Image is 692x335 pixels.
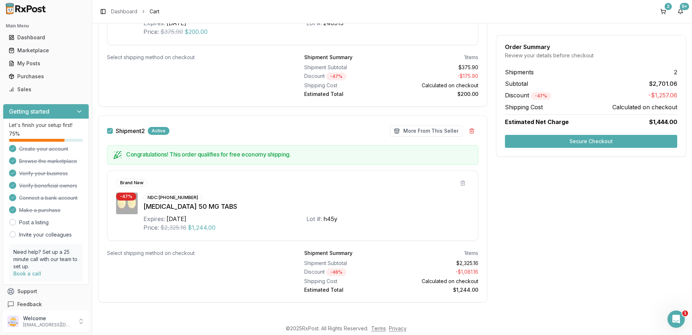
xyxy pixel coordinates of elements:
[505,135,677,148] button: Secure Checkout
[19,231,72,238] a: Invite your colleagues
[505,103,543,111] span: Shipping Cost
[682,310,688,316] span: 1
[9,47,83,54] div: Marketplace
[304,250,352,257] div: Shipment Summary
[9,34,83,41] div: Dashboard
[143,202,469,212] div: [MEDICAL_DATA] 50 MG TABS
[6,23,86,29] h2: Main Menu
[116,193,138,214] img: Tivicay 50 MG TABS
[143,27,159,36] div: Price:
[13,248,79,270] p: Need help? Set up a 25 minute call with our team to set up.
[394,72,479,80] div: - $175.90
[505,68,534,76] span: Shipments
[304,260,389,267] div: Shipment Subtotal
[6,83,86,96] a: Sales
[394,64,479,71] div: $375.90
[160,27,183,36] span: $375.90
[116,128,145,134] label: Shipment 2
[326,268,346,276] div: - 46 %
[304,82,389,89] div: Shipping Cost
[9,60,83,67] div: My Posts
[371,325,386,331] a: Terms
[150,8,159,15] span: Cart
[3,3,49,14] img: RxPost Logo
[19,207,61,214] span: Make a purchase
[148,127,169,135] div: Active
[505,44,677,50] div: Order Summary
[464,250,478,257] div: 1 items
[3,84,89,95] button: Sales
[3,285,89,298] button: Support
[304,278,389,285] div: Shipping Cost
[680,3,689,10] div: 9+
[3,71,89,82] button: Purchases
[3,32,89,43] button: Dashboard
[665,3,672,10] div: 2
[323,215,337,223] div: h45y
[9,73,83,80] div: Purchases
[107,250,281,257] div: Select shipping method on checkout
[116,179,147,187] div: Brand New
[306,215,322,223] div: Lot #:
[13,270,41,277] a: Book a call
[326,72,346,80] div: - 47 %
[9,130,20,137] span: 75 %
[389,325,407,331] a: Privacy
[9,122,83,129] p: Let's finish your setup first!
[143,215,165,223] div: Expires:
[505,92,551,99] span: Discount
[3,45,89,56] button: Marketplace
[19,158,77,165] span: Browse the marketplace
[394,268,479,276] div: - $1,081.16
[7,316,19,327] img: User avatar
[648,91,677,100] span: -$1,257.06
[6,70,86,83] a: Purchases
[675,6,686,17] button: 9+
[6,57,86,70] a: My Posts
[464,54,478,61] div: 1 items
[126,151,472,157] h5: Congratulations! This order qualifies for free economy shipping.
[667,310,685,328] iframe: Intercom live chat
[9,107,49,116] h3: Getting started
[23,322,73,328] p: [EMAIL_ADDRESS][DOMAIN_NAME]
[167,215,186,223] div: [DATE]
[505,79,528,88] span: Subtotal
[3,58,89,69] button: My Posts
[143,223,159,232] div: Price:
[17,301,42,308] span: Feedback
[394,278,479,285] div: Calculated on checkout
[111,8,159,15] nav: breadcrumb
[9,86,83,93] div: Sales
[19,170,68,177] span: Verify your business
[185,27,208,36] span: $200.00
[390,125,462,137] button: More From This Seller
[649,79,677,88] span: $2,701.06
[394,82,479,89] div: Calculated on checkout
[19,194,77,202] span: Connect a bank account
[304,286,389,294] div: Estimated Total
[649,118,677,126] span: $1,444.00
[657,6,669,17] button: 2
[505,52,677,59] div: Review your details before checkout
[3,298,89,311] button: Feedback
[188,223,216,232] span: $1,244.00
[505,118,569,125] span: Estimated Net Charge
[160,223,186,232] span: $2,325.16
[304,268,389,276] div: Discount
[116,193,136,200] div: - 47 %
[304,91,389,98] div: Estimated Total
[531,92,551,100] div: - 47 %
[19,219,49,226] a: Post a listing
[23,315,73,322] p: Welcome
[304,72,389,80] div: Discount
[143,194,202,202] div: NDC: [PHONE_NUMBER]
[19,145,68,153] span: Create your account
[6,44,86,57] a: Marketplace
[107,54,281,61] div: Select shipping method on checkout
[612,103,677,111] span: Calculated on checkout
[304,64,389,71] div: Shipment Subtotal
[111,8,137,15] a: Dashboard
[6,31,86,44] a: Dashboard
[394,286,479,294] div: $1,244.00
